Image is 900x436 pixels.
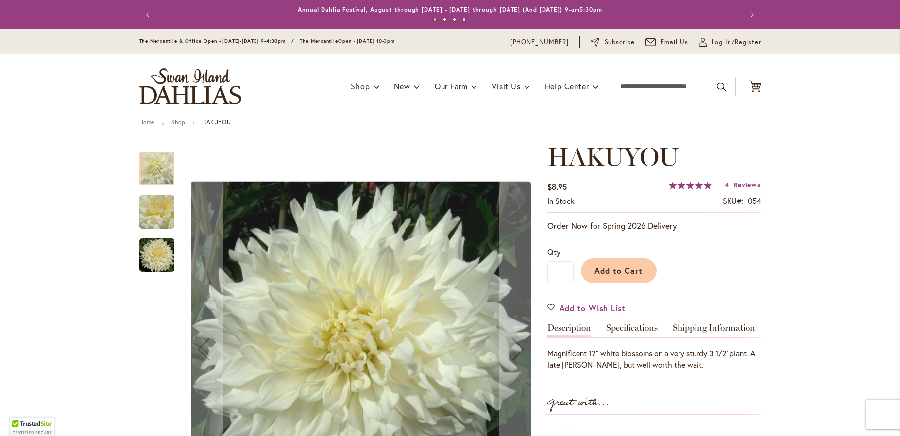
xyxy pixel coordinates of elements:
[139,186,174,238] img: Hakuyou
[547,302,626,314] a: Add to Wish List
[547,247,560,257] span: Qty
[435,81,468,91] span: Our Farm
[171,118,185,126] a: Shop
[547,182,567,192] span: $8.95
[547,323,591,337] a: Description
[547,395,610,411] strong: Great with...
[433,18,437,21] button: 1 of 4
[7,402,34,429] iframe: Launch Accessibility Center
[462,18,466,21] button: 4 of 4
[492,81,520,91] span: Visit Us
[139,229,174,272] div: Hakuyou
[661,37,688,47] span: Email Us
[606,323,658,337] a: Specifications
[547,196,575,206] span: In stock
[669,182,712,189] div: 98%
[547,323,761,370] div: Detailed Product Info
[443,18,446,21] button: 2 of 4
[699,37,761,47] a: Log In/Register
[594,266,643,276] span: Add to Cart
[560,302,626,314] span: Add to Wish List
[673,323,755,337] a: Shipping Information
[591,37,635,47] a: Subscribe
[547,220,761,232] p: Order Now for Spring 2026 Delivery
[547,196,575,207] div: Availability
[581,258,657,283] button: Add to Cart
[748,196,761,207] div: 054
[453,18,456,21] button: 3 of 4
[394,81,410,91] span: New
[725,180,761,189] a: 4 Reviews
[139,142,184,185] div: Hakuyou
[725,180,729,189] span: 4
[338,38,395,44] span: Open - [DATE] 10-3pm
[139,185,184,229] div: Hakuyou
[723,196,744,206] strong: SKU
[547,141,679,172] span: HAKUYOU
[139,38,339,44] span: The Mercantile & Office Open - [DATE]-[DATE] 9-4:30pm / The Mercantile
[139,5,159,24] button: Previous
[351,81,370,91] span: Shop
[742,5,761,24] button: Next
[139,118,154,126] a: Home
[547,348,761,370] div: Magnificent 12" white blossoms on a very sturdy 3 1/2' plant. A late [PERSON_NAME], but well wort...
[712,37,761,47] span: Log In/Register
[298,6,602,13] a: Annual Dahlia Festival, August through [DATE] - [DATE] through [DATE] (And [DATE]) 9-am5:30pm
[202,118,231,126] strong: HAKUYOU
[139,238,174,273] img: Hakuyou
[545,81,589,91] span: Help Center
[605,37,635,47] span: Subscribe
[510,37,569,47] a: [PHONE_NUMBER]
[734,180,761,189] span: Reviews
[139,68,241,104] a: store logo
[645,37,688,47] a: Email Us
